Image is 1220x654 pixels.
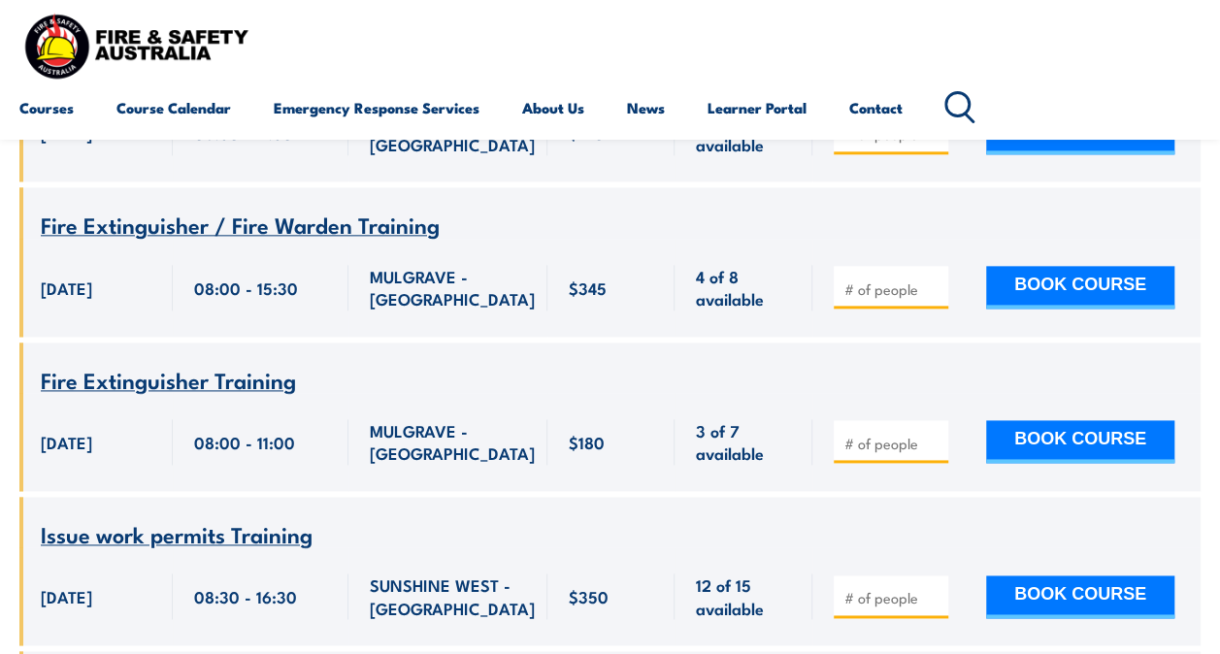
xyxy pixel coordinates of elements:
[274,84,479,131] a: Emergency Response Services
[41,523,313,547] a: Issue work permits Training
[41,213,440,238] a: Fire Extinguisher / Fire Warden Training
[370,265,535,311] span: MULGRAVE - [GEOGRAPHIC_DATA]
[569,277,607,299] span: $345
[986,575,1174,618] button: BOOK COURSE
[116,84,231,131] a: Course Calendar
[569,431,605,453] span: $180
[844,588,941,607] input: # of people
[41,363,296,396] span: Fire Extinguisher Training
[370,573,535,619] span: SUNSHINE WEST - [GEOGRAPHIC_DATA]
[844,434,941,453] input: # of people
[194,585,297,607] span: 08:30 - 16:30
[986,266,1174,309] button: BOOK COURSE
[370,419,535,465] span: MULGRAVE - [GEOGRAPHIC_DATA]
[696,419,791,465] span: 3 of 7 available
[194,277,298,299] span: 08:00 - 15:30
[194,431,295,453] span: 08:00 - 11:00
[41,121,92,144] span: [DATE]
[522,84,584,131] a: About Us
[849,84,903,131] a: Contact
[696,265,791,311] span: 4 of 8 available
[569,585,609,607] span: $350
[19,84,74,131] a: Courses
[627,84,665,131] a: News
[194,121,293,144] span: 08:30 - 11:30
[696,573,791,619] span: 12 of 15 available
[370,111,535,156] span: MULGRAVE - [GEOGRAPHIC_DATA]
[696,111,791,156] span: 5 of 7 available
[41,517,313,550] span: Issue work permits Training
[41,585,92,607] span: [DATE]
[41,208,440,241] span: Fire Extinguisher / Fire Warden Training
[41,431,92,453] span: [DATE]
[708,84,807,131] a: Learner Portal
[844,279,941,299] input: # of people
[986,420,1174,463] button: BOOK COURSE
[41,369,296,393] a: Fire Extinguisher Training
[41,277,92,299] span: [DATE]
[569,121,605,144] span: $120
